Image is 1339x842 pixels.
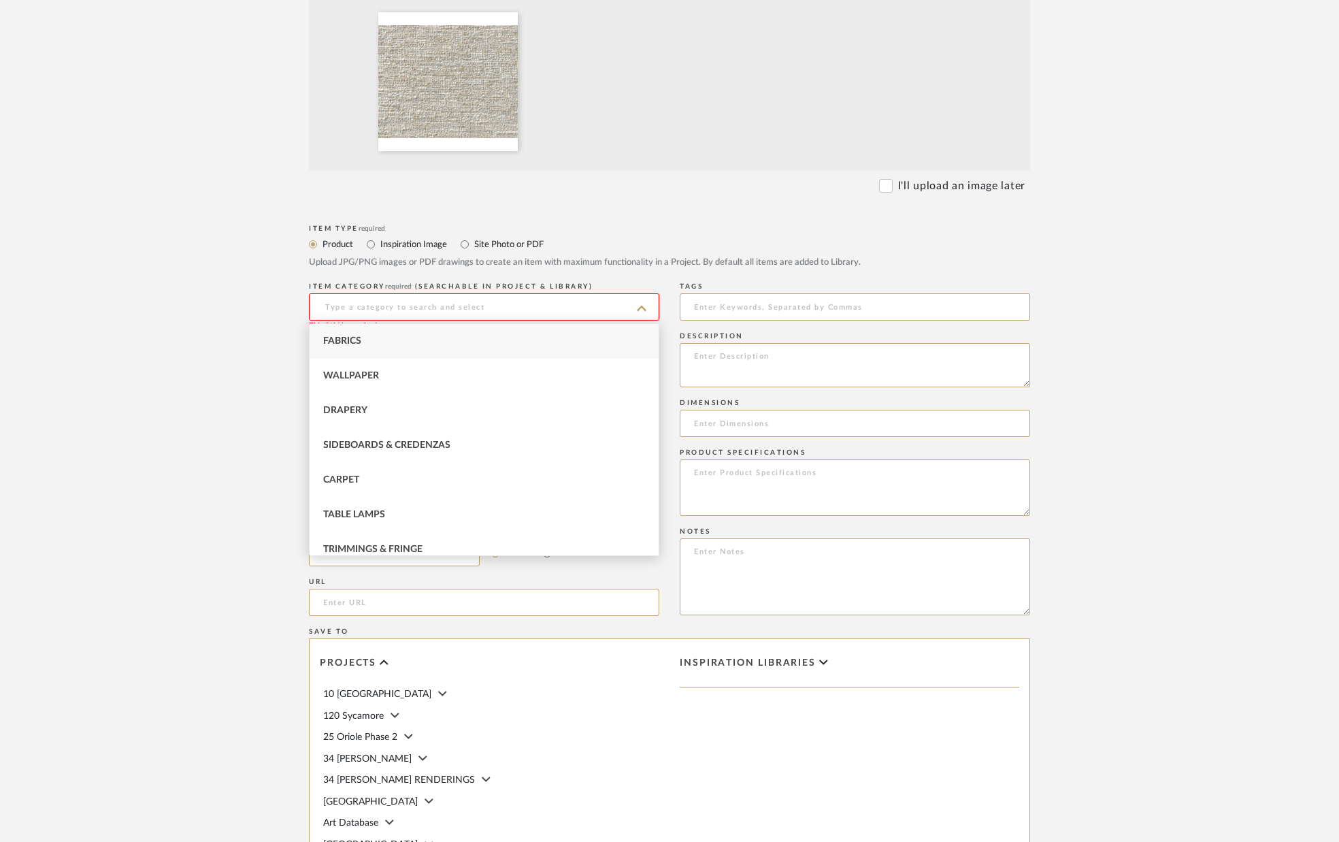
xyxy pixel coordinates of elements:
div: Notes [680,528,1030,536]
span: 10 [GEOGRAPHIC_DATA] [323,690,431,699]
mat-radio-group: Select item type [309,236,1030,253]
input: Type a category to search and select [309,293,659,321]
span: 34 [PERSON_NAME] [323,754,412,764]
input: Enter Keywords, Separated by Commas [680,293,1030,321]
div: Save To [309,628,1030,636]
span: 34 [PERSON_NAME] RENDERINGS [323,775,475,785]
span: Trimmings & Fringe [323,545,423,554]
span: Wallpaper [323,371,379,380]
div: Upload JPG/PNG images or PDF drawings to create an item with maximum functionality in a Project. ... [309,256,1030,270]
label: Site Photo or PDF [473,237,544,252]
div: URL [309,578,659,586]
span: Sideboards & Credenzas [323,440,450,450]
div: Dimensions [680,399,1030,407]
span: (Searchable in Project & Library) [415,283,593,290]
span: Fabrics [323,336,361,346]
span: 25 Oriole Phase 2 [323,732,397,742]
span: required [359,225,385,232]
div: Description [680,332,1030,340]
span: Inspiration libraries [680,658,816,669]
label: Inspiration Image [379,237,447,252]
div: Tags [680,282,1030,291]
span: 120 Sycamore [323,711,384,721]
span: Drapery [323,406,367,415]
span: Art Database [323,818,378,828]
span: required [385,283,412,290]
div: Product Specifications [680,449,1030,457]
span: [GEOGRAPHIC_DATA] [323,797,418,807]
span: Carpet [323,475,359,485]
input: Enter URL [309,589,659,616]
label: I'll upload an image later [898,178,1025,194]
input: Enter Dimensions [680,410,1030,437]
div: Item Type [309,225,1030,233]
span: Projects [320,658,376,669]
div: ITEM CATEGORY [309,282,659,291]
span: Table Lamps [323,510,385,519]
label: Product [321,237,353,252]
